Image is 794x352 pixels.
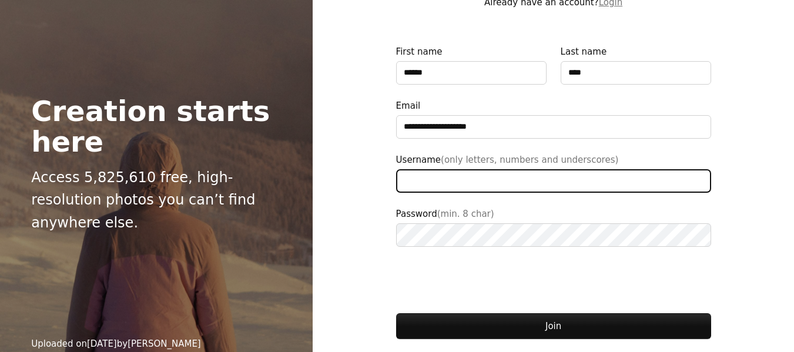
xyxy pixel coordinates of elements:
[396,153,711,193] label: Username
[31,337,201,351] div: Uploaded on by [PERSON_NAME]
[437,209,494,219] span: (min. 8 char)
[561,45,711,85] label: Last name
[396,115,711,139] input: Email
[396,99,711,139] label: Email
[31,96,282,157] h2: Creation starts here
[396,313,711,339] button: Join
[441,155,618,165] span: (only letters, numbers and underscores)
[31,166,282,234] p: Access 5,825,610 free, high-resolution photos you can’t find anywhere else.
[87,338,117,349] time: February 20, 2025 at 7:10:00 AM GMT+7
[396,207,711,247] label: Password
[396,169,711,193] input: Username(only letters, numbers and underscores)
[561,61,711,85] input: Last name
[396,61,547,85] input: First name
[396,45,547,85] label: First name
[396,223,711,247] input: Password(min. 8 char)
